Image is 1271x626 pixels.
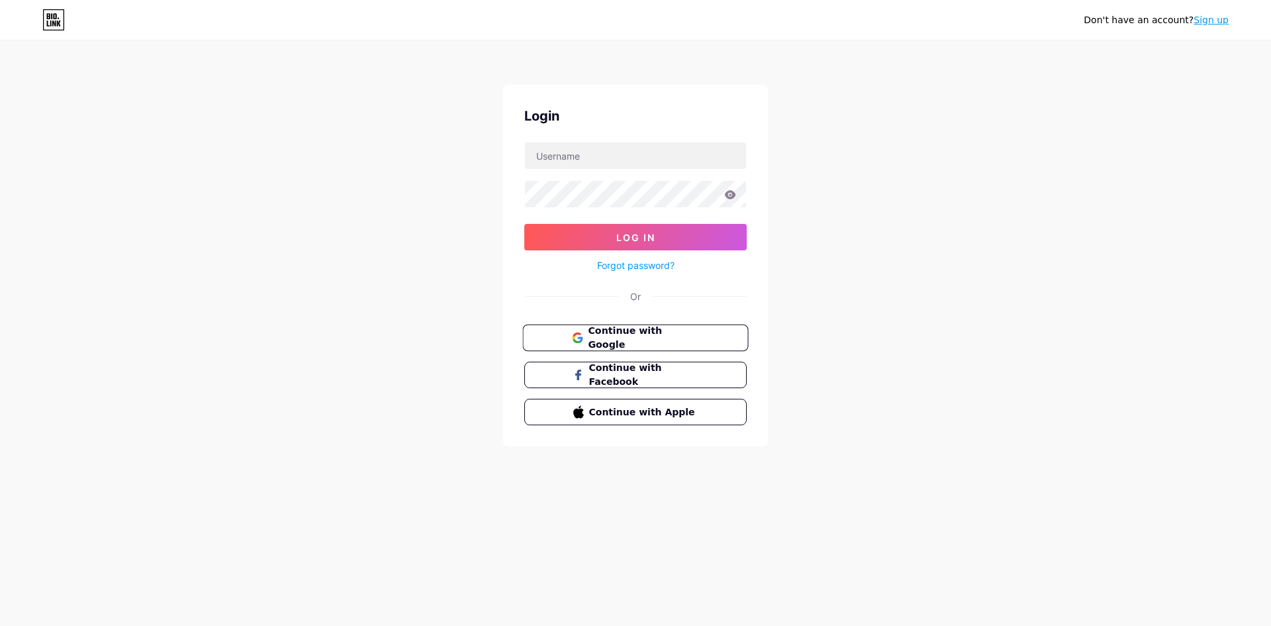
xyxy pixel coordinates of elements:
div: Or [630,289,641,303]
div: Login [524,106,747,126]
span: Continue with Facebook [589,361,698,389]
span: Continue with Apple [589,405,698,419]
button: Log In [524,224,747,250]
div: Don't have an account? [1084,13,1229,27]
a: Sign up [1194,15,1229,25]
a: Continue with Google [524,325,747,351]
span: Log In [616,232,655,243]
a: Forgot password? [597,258,675,272]
span: Continue with Google [588,324,698,352]
button: Continue with Facebook [524,362,747,388]
button: Continue with Google [522,325,748,352]
button: Continue with Apple [524,399,747,425]
input: Username [525,142,746,169]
